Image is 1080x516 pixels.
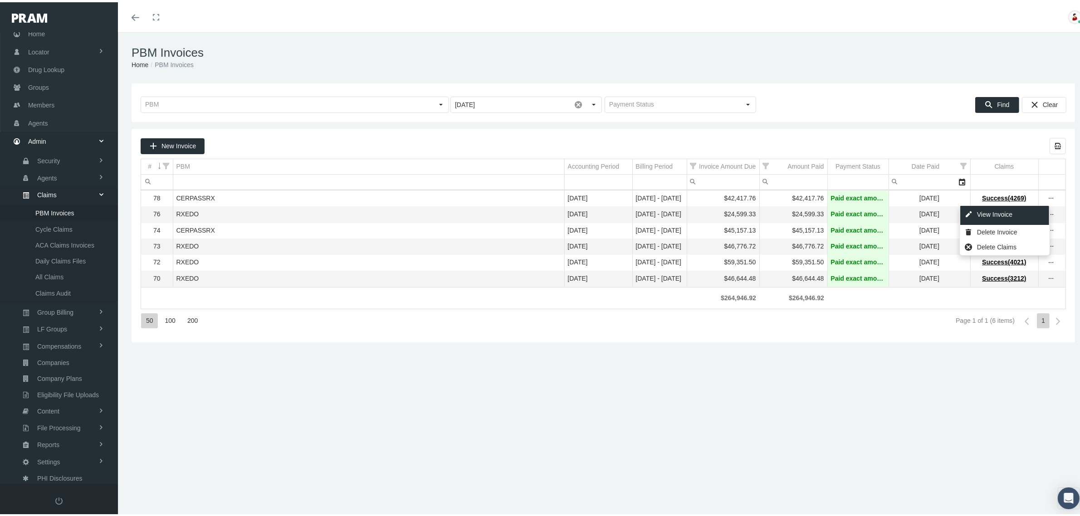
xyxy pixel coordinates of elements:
div: $46,644.48 [690,272,756,281]
div: Select [586,95,601,110]
td: [DATE] [889,189,970,204]
li: PBM Invoices [148,58,193,68]
td: Column Amount Paid [759,157,827,172]
span: Members [28,94,54,112]
div: Export all data to Excel [1050,136,1066,152]
div: Invoice Amount Due [699,160,756,169]
div: Clear [1022,95,1066,111]
span: Find [997,99,1009,106]
input: Filter cell [889,172,955,187]
div: more [1044,256,1059,265]
td: Column PBM [173,157,564,172]
div: Billing Period [636,160,673,169]
h1: PBM Invoices [132,44,1075,58]
a: Home [132,59,148,66]
div: Items per page: 200 [182,311,202,326]
div: Amount Paid [787,160,824,169]
span: Show filter options for column 'Invoice Amount Due' [690,161,697,167]
span: Home [28,23,45,40]
div: $42,417.76 [763,192,824,200]
div: Previous Page [1019,311,1035,327]
div: Page 1 [1037,311,1050,326]
span: File Processing [37,418,81,433]
td: [DATE] - [DATE] [632,253,687,268]
td: Filter cell [141,172,173,188]
span: Show filter options for column 'Amount Paid' [763,161,769,167]
td: Column # [141,157,173,172]
div: Delete Invoice [960,223,1049,238]
div: $42,417.76 [690,192,756,200]
td: Column Billing Period [632,157,687,172]
div: Items per page: 50 [141,311,158,326]
td: [DATE] [564,253,632,268]
div: Claims [995,160,1014,169]
div: Data grid [141,136,1066,331]
span: All Claims [35,267,64,282]
input: Filter cell [760,172,827,187]
div: $59,351.50 [763,256,824,264]
div: more [1044,208,1059,217]
div: Data grid toolbar [141,136,1066,152]
span: Admin [28,131,46,148]
span: Settings [37,452,60,467]
td: [DATE] - [DATE] [632,268,687,284]
td: [DATE] [889,204,970,220]
div: # [148,160,151,169]
div: $46,776.72 [763,240,824,248]
div: $59,351.50 [690,256,756,264]
span: PBM Invoices [35,203,74,219]
td: RXEDO [173,237,564,253]
div: more [1044,240,1059,249]
td: [DATE] [889,268,970,284]
div: $46,776.72 [690,240,756,248]
span: LF Groups [37,319,67,335]
td: Filter cell [759,172,827,188]
td: Paid exact amount [827,237,889,253]
span: Locator [28,41,49,58]
td: CERPASSRX [173,189,564,204]
td: CERPASSRX [173,220,564,236]
span: Success(3212) [982,273,1026,280]
td: 74 [141,220,173,236]
td: Column Accounting Period [564,157,632,172]
td: [DATE] - [DATE] [632,204,687,220]
div: Page Navigation [141,307,1066,331]
span: Security [37,151,60,166]
div: Select [433,95,449,110]
td: Filter cell [889,172,970,188]
td: Column Invoice Amount Due [687,157,759,172]
td: [DATE] [889,237,970,253]
div: Page 1 of 1 (6 items) [956,315,1015,322]
td: Filter cell [687,172,759,188]
div: Select [955,172,970,187]
div: $264,946.92 [762,292,824,300]
div: Find [975,95,1019,111]
span: Success(4021) [982,256,1026,263]
div: Show Invoice actions [1044,240,1059,249]
span: Clear [1043,99,1058,106]
span: New Invoice [161,140,196,147]
span: Groups [28,77,49,94]
td: Paid exact amount [827,253,889,268]
div: New Invoice [141,136,205,152]
td: Column Claims [970,157,1038,172]
div: more [1044,224,1059,233]
td: RXEDO [173,268,564,284]
span: Companies [37,353,69,368]
div: $24,599.33 [763,208,824,216]
span: Claims Audit [35,283,71,299]
span: Reports [37,435,59,450]
span: ACA Claims Invoices [35,235,94,251]
td: [DATE] - [DATE] [632,237,687,253]
input: Filter cell [687,172,759,187]
div: PBM [176,160,190,169]
div: more [1044,272,1059,281]
span: PHI Disclosures [37,468,83,484]
div: $45,157.13 [763,224,824,233]
td: 70 [141,268,173,284]
td: Paid exact amount [827,204,889,220]
td: [DATE] [889,253,970,268]
span: Daily Claims Files [35,251,86,267]
span: Show filter options for column 'Date Paid' [961,161,967,167]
